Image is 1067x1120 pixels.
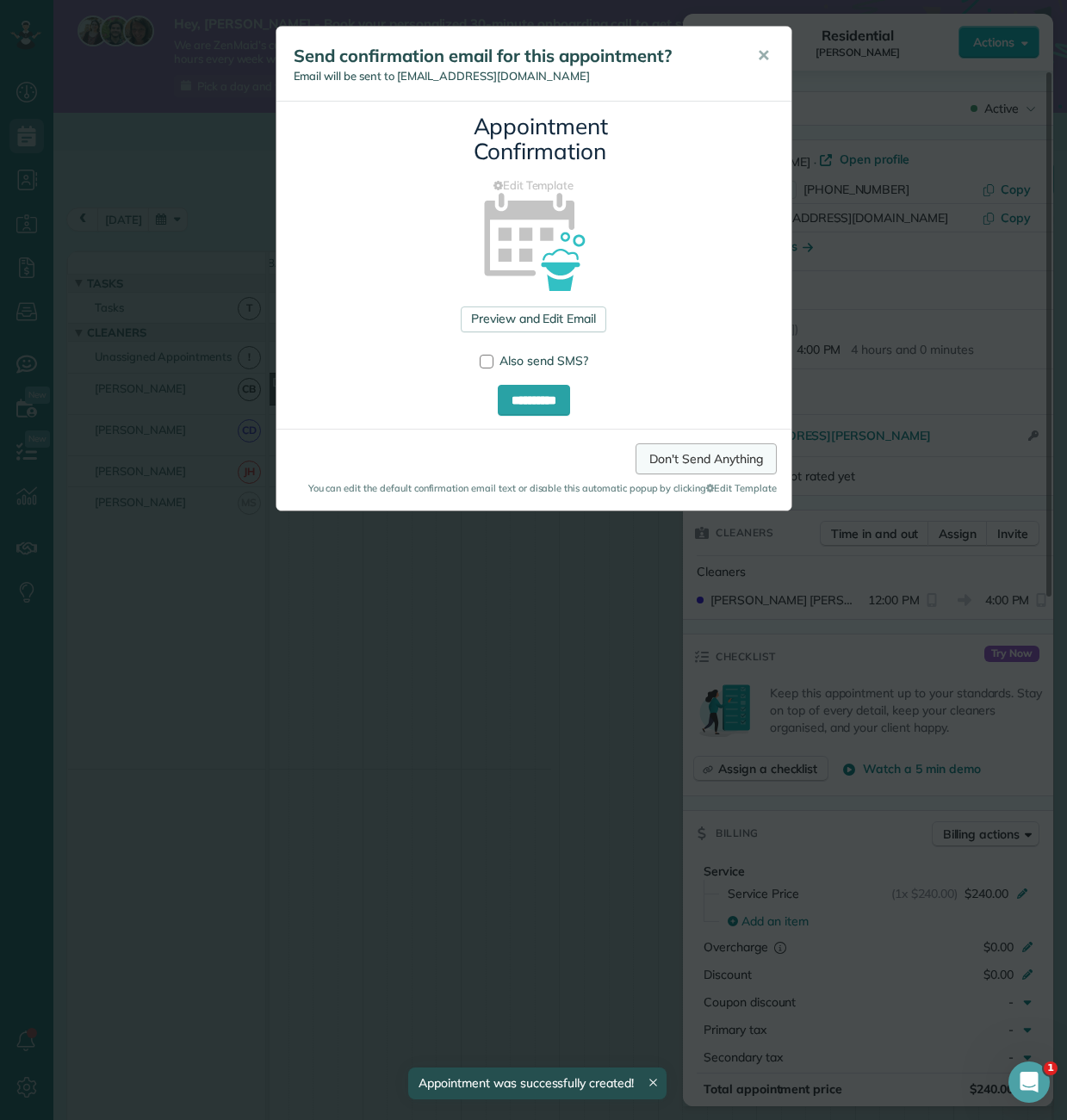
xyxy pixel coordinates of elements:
[291,481,777,495] small: You can edit the default confirmation email text or disable this automatic popup by clicking Edit...
[294,44,733,68] h5: Send confirmation email for this appointment?
[408,1067,667,1099] div: Appointment was successfully created!
[1044,1061,1058,1075] span: 1
[456,163,611,317] img: appointment_confirmation_icon-141e34405f88b12ade42628e8c248340957700ab75a12ae832a8710e9b578dc5.png
[499,353,588,368] span: Also send SMS?
[289,177,779,194] a: Edit Template
[461,306,606,332] a: Preview and Edit Email
[636,443,776,474] a: Don't Send Anything
[474,114,594,164] h3: Appointment Confirmation
[1008,1061,1050,1103] iframe: Intercom live chat
[757,46,770,65] span: ✕
[294,69,590,83] span: Email will be sent to [EMAIL_ADDRESS][DOMAIN_NAME]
